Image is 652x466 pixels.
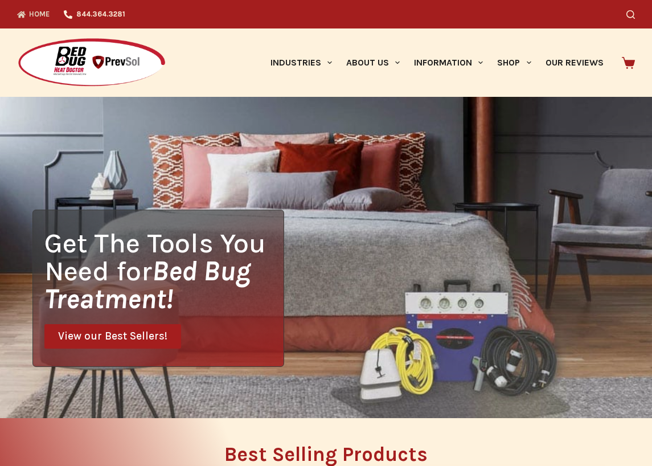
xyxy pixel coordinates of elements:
[263,28,339,97] a: Industries
[44,324,181,349] a: View our Best Sellers!
[490,28,538,97] a: Shop
[44,255,251,315] i: Bed Bug Treatment!
[44,229,284,313] h1: Get The Tools You Need for
[58,331,167,342] span: View our Best Sellers!
[626,10,635,19] button: Search
[538,28,610,97] a: Our Reviews
[17,38,166,88] img: Prevsol/Bed Bug Heat Doctor
[407,28,490,97] a: Information
[32,444,620,464] h2: Best Selling Products
[263,28,610,97] nav: Primary
[339,28,407,97] a: About Us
